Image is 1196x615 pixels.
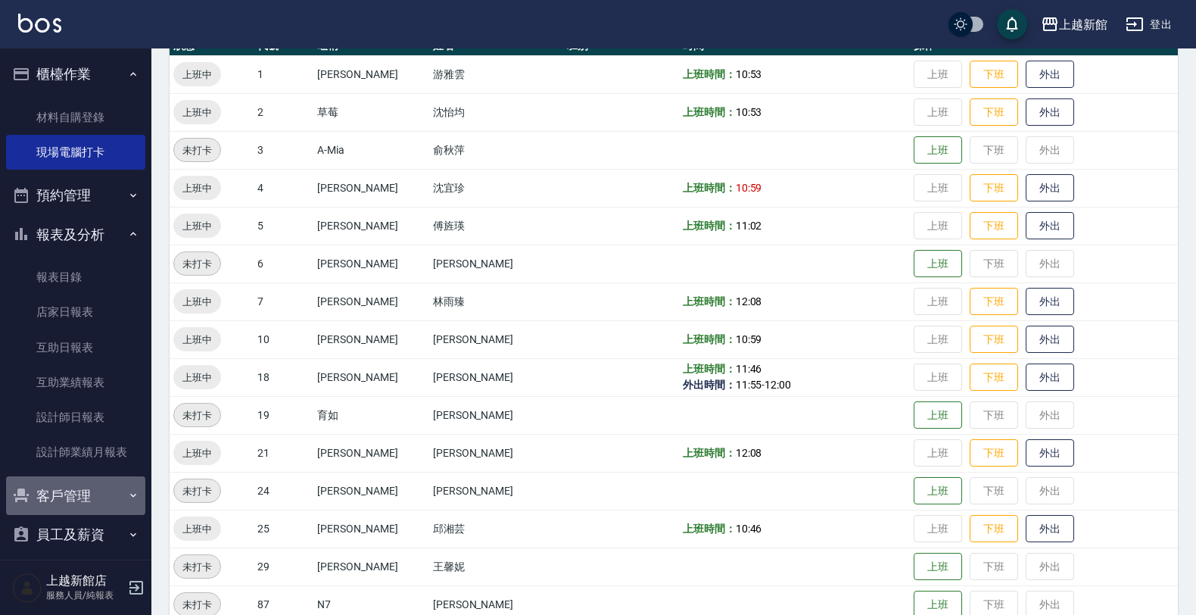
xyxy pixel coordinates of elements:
td: 俞秋萍 [429,131,564,169]
div: 上越新館 [1059,15,1107,34]
td: 王馨妮 [429,548,564,585]
td: 29 [254,548,313,585]
td: 6 [254,245,313,283]
button: 外出 [1026,439,1074,467]
span: 上班中 [173,370,221,386]
td: [PERSON_NAME] [313,283,429,320]
img: Person [12,573,42,603]
td: [PERSON_NAME] [313,207,429,245]
button: 下班 [970,439,1018,467]
span: 未打卡 [174,483,220,499]
span: 11:55 [736,379,762,391]
td: [PERSON_NAME] [313,472,429,510]
a: 設計師日報表 [6,400,145,435]
button: 外出 [1026,364,1074,392]
td: [PERSON_NAME] [313,548,429,585]
td: 沈怡均 [429,93,564,131]
b: 外出時間： [683,379,736,391]
span: 未打卡 [174,597,220,613]
h5: 上越新館店 [46,573,123,588]
td: [PERSON_NAME] [313,358,429,396]
button: 下班 [970,61,1018,89]
p: 服務人員/純報表 [46,588,123,602]
span: 12:08 [736,295,762,307]
b: 上班時間： [683,523,736,535]
button: 外出 [1026,288,1074,316]
td: [PERSON_NAME] [429,434,564,472]
td: [PERSON_NAME] [429,358,564,396]
span: 上班中 [173,294,221,310]
button: 下班 [970,174,1018,202]
a: 店家日報表 [6,295,145,329]
span: 10:53 [736,68,762,80]
span: 上班中 [173,67,221,83]
span: 上班中 [173,180,221,196]
button: 外出 [1026,174,1074,202]
span: 上班中 [173,521,221,537]
td: - [679,358,910,396]
button: 登出 [1120,11,1178,39]
span: 上班中 [173,445,221,461]
b: 上班時間： [683,220,736,232]
a: 材料自購登錄 [6,100,145,135]
b: 上班時間： [683,106,736,118]
button: 上班 [914,401,962,429]
button: 外出 [1026,326,1074,354]
span: 11:46 [736,363,762,375]
td: 2 [254,93,313,131]
td: [PERSON_NAME] [313,320,429,358]
td: 游雅雲 [429,55,564,93]
td: [PERSON_NAME] [313,434,429,472]
button: 外出 [1026,61,1074,89]
td: 24 [254,472,313,510]
span: 上班中 [173,105,221,120]
b: 上班時間： [683,447,736,459]
button: 上班 [914,477,962,505]
button: 員工及薪資 [6,515,145,554]
span: 12:08 [736,447,762,459]
a: 互助業績報表 [6,365,145,400]
button: 外出 [1026,212,1074,240]
td: 草莓 [313,93,429,131]
span: 未打卡 [174,142,220,158]
button: 外出 [1026,515,1074,543]
td: [PERSON_NAME] [313,169,429,207]
span: 未打卡 [174,256,220,272]
span: 10:53 [736,106,762,118]
button: save [997,9,1027,39]
td: [PERSON_NAME] [313,510,429,548]
span: 未打卡 [174,407,220,423]
b: 上班時間： [683,363,736,375]
span: 未打卡 [174,559,220,575]
b: 上班時間： [683,333,736,345]
td: 4 [254,169,313,207]
td: 1 [254,55,313,93]
td: 邱湘芸 [429,510,564,548]
td: A-Mia [313,131,429,169]
a: 現場電腦打卡 [6,135,145,170]
b: 上班時間： [683,182,736,194]
button: 下班 [970,98,1018,126]
button: 上班 [914,250,962,278]
td: 林雨臻 [429,283,564,320]
span: 上班中 [173,218,221,234]
button: 上班 [914,136,962,164]
span: 10:59 [736,333,762,345]
td: [PERSON_NAME] [429,320,564,358]
img: Logo [18,14,61,33]
button: 下班 [970,326,1018,354]
b: 上班時間： [683,295,736,307]
td: [PERSON_NAME] [429,472,564,510]
button: 上越新館 [1035,9,1113,40]
td: 25 [254,510,313,548]
td: 5 [254,207,313,245]
button: 下班 [970,288,1018,316]
button: 客戶管理 [6,476,145,516]
button: 下班 [970,515,1018,543]
span: 11:02 [736,220,762,232]
button: 下班 [970,212,1018,240]
button: 櫃檯作業 [6,55,145,94]
td: 傅旌瑛 [429,207,564,245]
td: 3 [254,131,313,169]
button: 外出 [1026,98,1074,126]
